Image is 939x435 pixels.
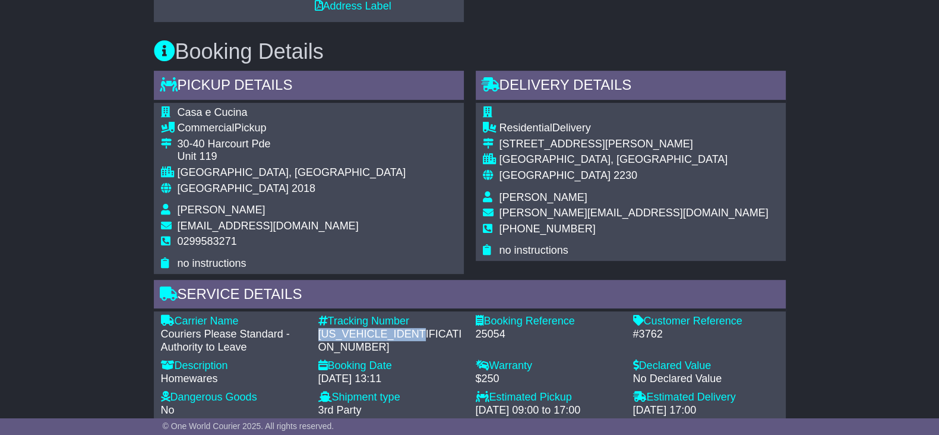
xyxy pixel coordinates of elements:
div: Delivery Details [476,71,786,103]
div: Homewares [161,373,306,386]
span: Casa e Cucina [178,106,248,118]
div: Description [161,360,306,373]
span: [PERSON_NAME] [499,191,587,203]
h3: Booking Details [154,40,786,64]
span: 0299583271 [178,235,237,247]
span: [PHONE_NUMBER] [499,223,596,235]
div: Pickup Details [154,71,464,103]
span: 2230 [614,169,637,181]
div: [DATE] 09:00 to 17:00 [476,404,621,417]
div: #3762 [633,328,779,341]
div: $250 [476,373,621,386]
div: Warranty [476,360,621,373]
span: © One World Courier 2025. All rights reserved. [163,421,334,431]
span: 2018 [292,182,315,194]
div: [GEOGRAPHIC_DATA], [GEOGRAPHIC_DATA] [499,153,769,166]
div: [GEOGRAPHIC_DATA], [GEOGRAPHIC_DATA] [178,166,406,179]
div: Pickup [178,122,406,135]
div: Estimated Delivery [633,391,779,404]
div: 25054 [476,328,621,341]
span: [GEOGRAPHIC_DATA] [178,182,289,194]
span: [PERSON_NAME][EMAIL_ADDRESS][DOMAIN_NAME] [499,207,769,219]
div: Couriers Please Standard - Authority to Leave [161,328,306,354]
div: Tracking Number [318,315,464,328]
div: No Declared Value [633,373,779,386]
div: Estimated Pickup [476,391,621,404]
span: no instructions [499,244,568,256]
div: Booking Date [318,360,464,373]
div: Dangerous Goods [161,391,306,404]
div: Customer Reference [633,315,779,328]
div: Delivery [499,122,769,135]
div: [DATE] 13:11 [318,373,464,386]
div: [STREET_ADDRESS][PERSON_NAME] [499,138,769,151]
div: Unit 119 [178,150,406,163]
div: [US_VEHICLE_IDENTIFICATION_NUMBER] [318,328,464,354]
span: [GEOGRAPHIC_DATA] [499,169,611,181]
span: 3rd Party [318,404,362,416]
span: no instructions [178,257,246,269]
span: Commercial [178,122,235,134]
div: Shipment type [318,391,464,404]
span: [EMAIL_ADDRESS][DOMAIN_NAME] [178,220,359,232]
div: Carrier Name [161,315,306,328]
span: No [161,404,175,416]
div: Service Details [154,280,786,312]
div: Declared Value [633,360,779,373]
div: [DATE] 17:00 [633,404,779,417]
div: 30-40 Harcourt Pde [178,138,406,151]
span: Residential [499,122,552,134]
div: Booking Reference [476,315,621,328]
span: [PERSON_NAME] [178,204,265,216]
